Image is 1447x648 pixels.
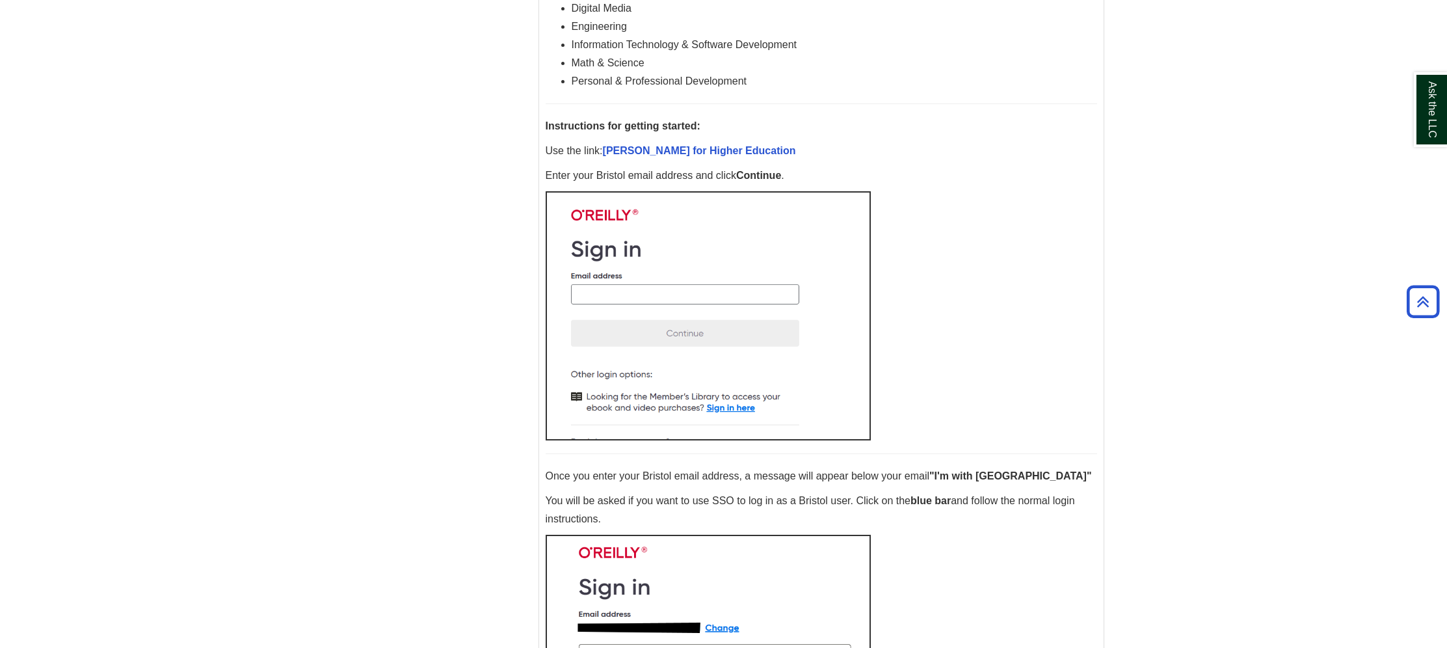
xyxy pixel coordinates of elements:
[572,18,1097,36] li: Engineering
[929,470,1092,481] strong: "I'm with [GEOGRAPHIC_DATA]"
[546,467,1097,485] p: Once you enter your Bristol email address, a message will appear below your email
[546,120,700,131] strong: Instructions for getting started:
[910,495,951,506] strong: blue bar
[572,36,1097,54] li: Information Technology & Software Development
[572,72,1097,90] li: Personal & Professional Development
[736,170,781,181] strong: Continue
[546,492,1097,528] p: You will be asked if you want to use SSO to log in as a Bristol user. Click on the and follow the...
[1402,293,1444,310] a: Back to Top
[572,54,1097,72] li: Math & Science
[546,167,1097,185] p: Enter your Bristol email address and click .
[603,145,796,156] a: [PERSON_NAME] for Higher Education
[546,142,1097,160] p: Use the link:
[546,191,871,440] img: oreilly sign in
